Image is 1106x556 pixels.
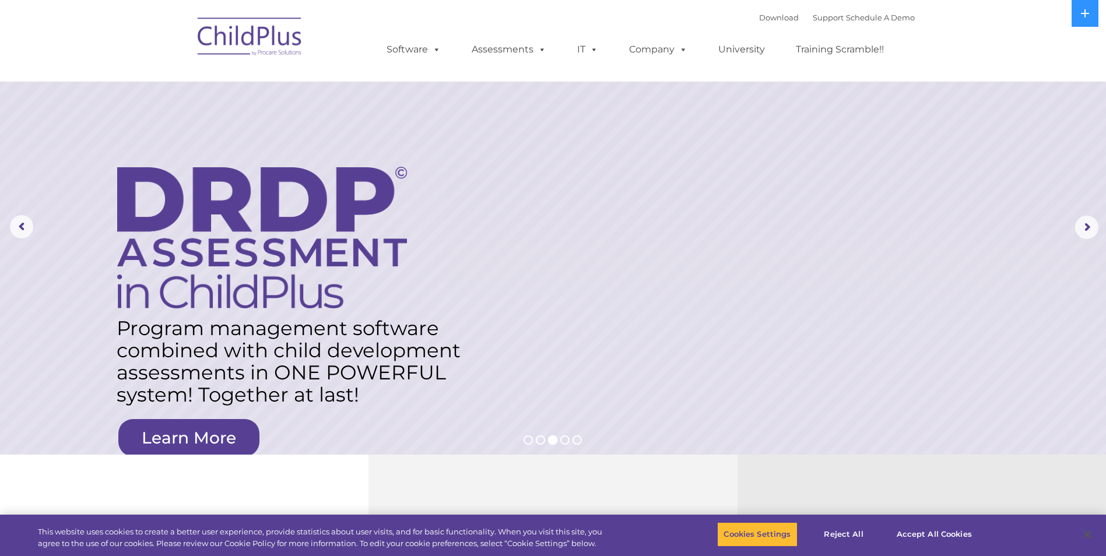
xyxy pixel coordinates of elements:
[617,38,699,61] a: Company
[566,38,610,61] a: IT
[784,38,896,61] a: Training Scramble!!
[118,419,259,456] a: Learn More
[38,526,608,549] div: This website uses cookies to create a better user experience, provide statistics about user visit...
[162,77,198,86] span: Last name
[807,522,880,547] button: Reject All
[117,317,471,406] rs-layer: Program management software combined with child development assessments in ONE POWERFUL system! T...
[460,38,558,61] a: Assessments
[1075,522,1100,547] button: Close
[162,125,212,133] span: Phone number
[813,13,844,22] a: Support
[890,522,978,547] button: Accept All Cookies
[375,38,452,61] a: Software
[846,13,915,22] a: Schedule A Demo
[707,38,777,61] a: University
[759,13,799,22] a: Download
[192,9,308,68] img: ChildPlus by Procare Solutions
[117,167,407,308] img: DRDP Assessment in ChildPlus
[759,13,915,22] font: |
[717,522,797,547] button: Cookies Settings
